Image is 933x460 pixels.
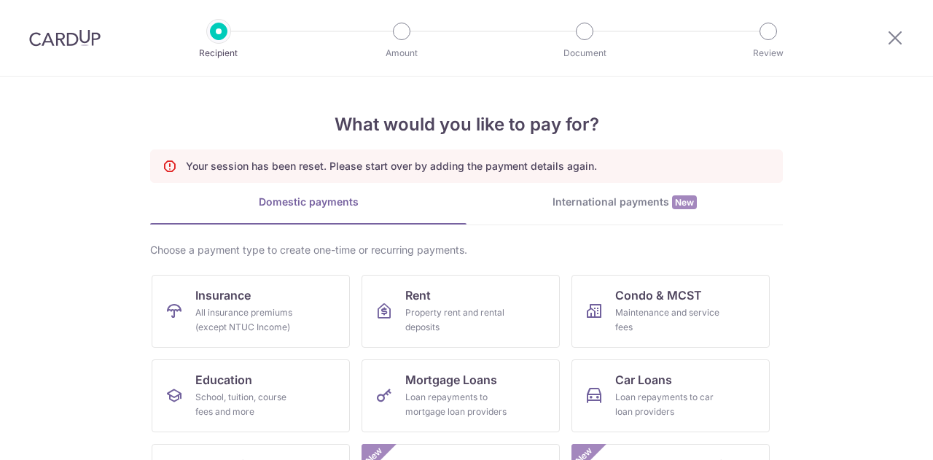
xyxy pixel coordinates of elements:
p: Your session has been reset. Please start over by adding the payment details again. [186,159,597,174]
span: Education [195,371,252,389]
p: Review [714,46,822,61]
div: Property rent and rental deposits [405,305,510,335]
span: Rent [405,286,431,304]
a: InsuranceAll insurance premiums (except NTUC Income) [152,275,350,348]
a: Car LoansLoan repayments to car loan providers [571,359,770,432]
p: Amount [348,46,456,61]
div: Maintenance and service fees [615,305,720,335]
p: Recipient [165,46,273,61]
h4: What would you like to pay for? [150,112,783,138]
a: EducationSchool, tuition, course fees and more [152,359,350,432]
span: Car Loans [615,371,672,389]
a: RentProperty rent and rental deposits [362,275,560,348]
p: Document [531,46,639,61]
div: All insurance premiums (except NTUC Income) [195,305,300,335]
a: Mortgage LoansLoan repayments to mortgage loan providers [362,359,560,432]
div: Loan repayments to car loan providers [615,390,720,419]
img: CardUp [29,29,101,47]
div: International payments [466,195,783,210]
span: New [672,195,697,209]
span: Condo & MCST [615,286,702,304]
div: School, tuition, course fees and more [195,390,300,419]
a: Condo & MCSTMaintenance and service fees [571,275,770,348]
span: Mortgage Loans [405,371,497,389]
div: Choose a payment type to create one-time or recurring payments. [150,243,783,257]
span: Insurance [195,286,251,304]
div: Domestic payments [150,195,466,209]
div: Loan repayments to mortgage loan providers [405,390,510,419]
